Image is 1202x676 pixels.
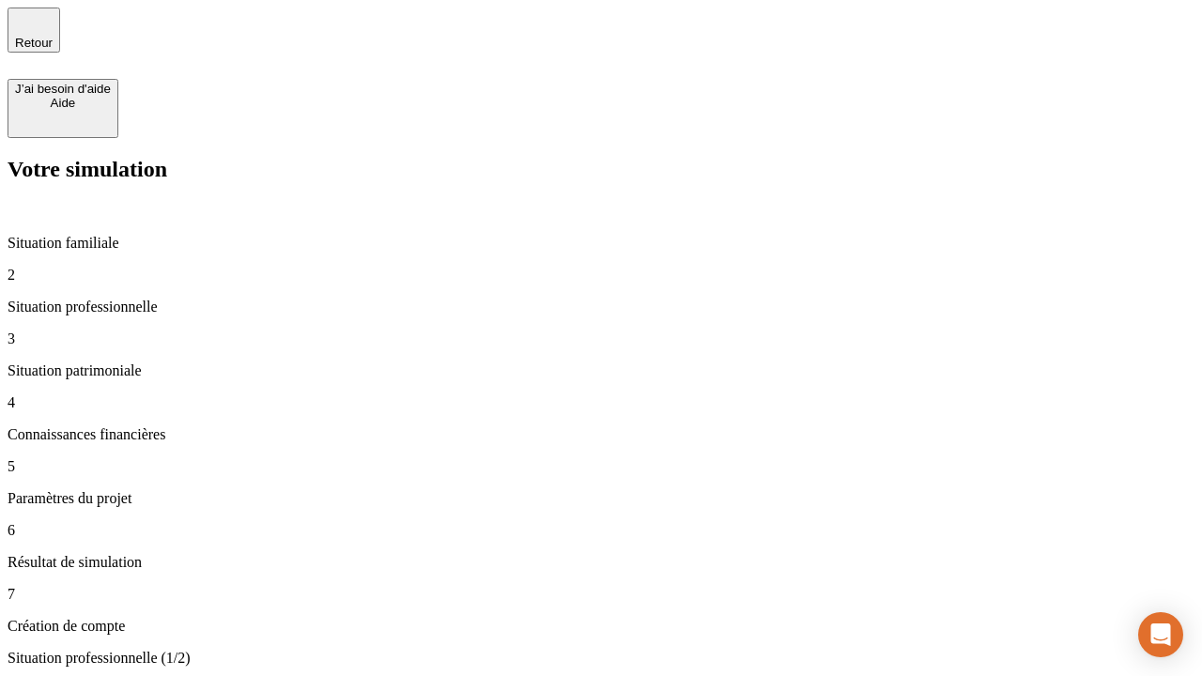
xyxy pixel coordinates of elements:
p: Situation professionnelle (1/2) [8,650,1194,667]
p: Situation patrimoniale [8,362,1194,379]
p: 4 [8,394,1194,411]
p: Situation professionnelle [8,299,1194,315]
p: 6 [8,522,1194,539]
button: Retour [8,8,60,53]
button: J’ai besoin d'aideAide [8,79,118,138]
div: Aide [15,96,111,110]
p: 7 [8,586,1194,603]
div: Open Intercom Messenger [1138,612,1183,657]
span: Retour [15,36,53,50]
p: Connaissances financières [8,426,1194,443]
p: Création de compte [8,618,1194,635]
h2: Votre simulation [8,157,1194,182]
div: J’ai besoin d'aide [15,82,111,96]
p: Paramètres du projet [8,490,1194,507]
p: 5 [8,458,1194,475]
p: Résultat de simulation [8,554,1194,571]
p: 2 [8,267,1194,284]
p: Situation familiale [8,235,1194,252]
p: 3 [8,330,1194,347]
